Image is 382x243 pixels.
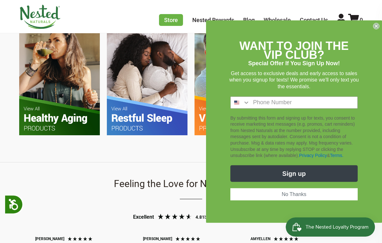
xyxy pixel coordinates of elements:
img: FYS-Vitality.jpg [195,28,275,135]
div: 4.81 Stars [155,213,194,222]
span: WANT TO JOIN THE VIP CLUB? [239,39,348,61]
div: FLYOUT Form [206,20,382,223]
img: Nested Naturals [19,5,61,29]
img: FYS-Restful-Sleep.jpg [107,28,188,135]
a: Contact Us [300,17,328,23]
span: 4.81 [195,215,204,220]
div: Excellent [133,214,154,221]
a: Wholesale [264,17,291,23]
span: Get access to exclusive deals and early access to sales when you signup for texts! We promise we'... [229,70,359,89]
p: By submitting this form and signing up for texts, you consent to receive marketing text messages ... [230,115,358,159]
a: Terms. [330,153,343,158]
div: based on [195,214,223,221]
a: Nested Rewards [192,17,234,23]
input: Phone Number [250,97,357,108]
img: United States [234,100,239,105]
button: Sign up [230,165,358,182]
img: FYS-Healthy-Aging.jpg [19,28,100,135]
a: Store [159,14,183,26]
span: 0 [360,17,363,23]
div: 5 Stars [67,236,94,243]
iframe: Button to open loyalty program pop-up [286,217,376,237]
div: [PERSON_NAME] [143,236,172,242]
span: Special Offer If You Sign Up Now! [248,60,340,67]
a: 0 [348,17,363,23]
div: AMYELLEN [251,236,270,242]
div: 5 Stars [273,236,300,243]
a: Privacy Policy [299,153,327,158]
button: Close dialog [373,23,379,29]
button: Search Countries [231,97,250,108]
a: Blog [243,17,255,23]
button: No Thanks [230,188,358,200]
div: 5 Stars [175,236,202,243]
div: [PERSON_NAME] [35,236,64,242]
